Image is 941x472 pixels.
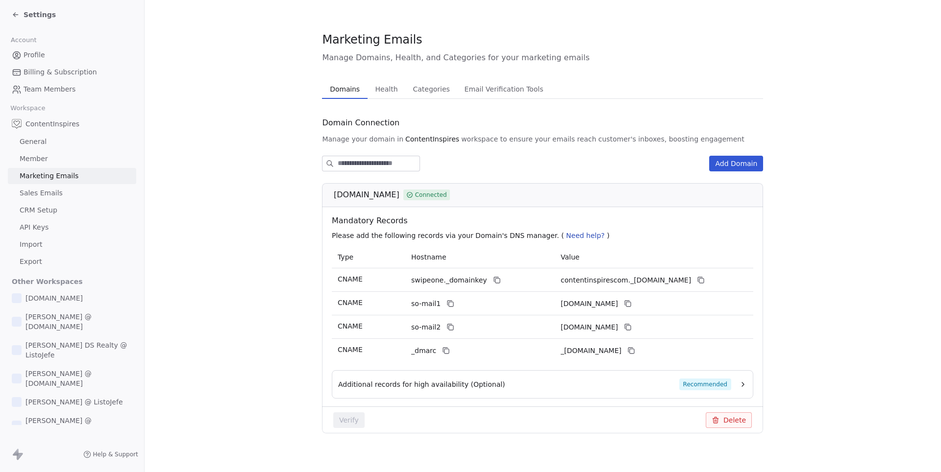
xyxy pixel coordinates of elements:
[679,378,731,390] span: Recommended
[20,171,78,181] span: Marketing Emails
[561,346,621,356] span: _dmarc.swipeone.email
[332,215,757,227] span: Mandatory Records
[8,274,87,289] span: Other Workspaces
[20,205,57,215] span: CRM Setup
[8,134,136,150] a: General
[12,119,22,129] img: ContentInspires.com%20Icon.png
[332,231,757,240] p: Please add the following records via your Domain's DNS manager. ( )
[8,64,136,80] a: Billing & Subscription
[411,299,441,309] span: so-mail1
[411,346,436,356] span: _dmarc
[93,450,138,458] span: Help & Support
[12,10,56,20] a: Settings
[326,82,364,96] span: Domains
[25,369,132,388] span: [PERSON_NAME] @ [DOMAIN_NAME]
[338,346,363,354] span: CNAME
[25,340,132,360] span: [PERSON_NAME] DS Realty @ ListoJefe
[8,47,136,63] a: Profile
[338,299,363,307] span: CNAME
[561,322,618,332] span: contentinspirescom2.swipeone.email
[24,67,97,77] span: Billing & Subscription
[25,312,132,331] span: [PERSON_NAME] @ [DOMAIN_NAME]
[338,275,363,283] span: CNAME
[24,84,75,94] span: Team Members
[338,252,399,262] p: Type
[8,219,136,236] a: API Keys
[405,134,459,144] span: ContentInspires
[25,397,123,407] span: [PERSON_NAME] @ ListoJefe
[8,202,136,218] a: CRM Setup
[25,119,79,129] span: ContentInspires
[8,168,136,184] a: Marketing Emails
[598,134,744,144] span: customer's inboxes, boosting engagement
[20,257,42,267] span: Export
[24,10,56,20] span: Settings
[6,33,41,47] span: Account
[8,151,136,167] a: Member
[561,275,691,285] span: contentinspirescom._domainkey.swipeone.email
[8,185,136,201] a: Sales Emails
[20,137,47,147] span: General
[20,188,63,198] span: Sales Emails
[415,190,447,199] span: Connected
[322,134,403,144] span: Manage your domain in
[322,52,763,64] span: Manage Domains, Health, and Categories for your marketing emails
[20,222,49,233] span: API Keys
[338,378,747,390] button: Additional records for high availability (Optional)Recommended
[25,293,83,303] span: [DOMAIN_NAME]
[338,379,505,389] span: Additional records for high availability (Optional)
[83,450,138,458] a: Help & Support
[20,239,42,250] span: Import
[334,189,399,201] span: [DOMAIN_NAME]
[566,232,605,239] span: Need help?
[461,134,596,144] span: workspace to ensure your emails reach
[25,416,132,435] span: [PERSON_NAME] @ [DOMAIN_NAME]
[322,32,422,47] span: Marketing Emails
[6,101,50,116] span: Workspace
[8,236,136,253] a: Import
[409,82,453,96] span: Categories
[709,156,763,171] button: Add Domain
[561,299,618,309] span: contentinspirescom1.swipeone.email
[371,82,402,96] span: Health
[8,81,136,97] a: Team Members
[461,82,547,96] span: Email Verification Tools
[411,253,446,261] span: Hostname
[322,117,399,129] span: Domain Connection
[8,254,136,270] a: Export
[338,322,363,330] span: CNAME
[411,322,441,332] span: so-mail2
[411,275,487,285] span: swipeone._domainkey
[706,412,752,428] button: Delete
[20,154,48,164] span: Member
[561,253,579,261] span: Value
[333,412,365,428] button: Verify
[24,50,45,60] span: Profile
